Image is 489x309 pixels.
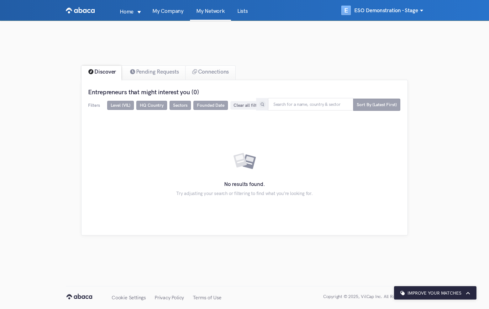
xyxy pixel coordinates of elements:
[140,103,164,108] span: HQ Country
[353,99,400,111] span: Sort By (Latest First)
[130,69,135,74] img: Icon - icon-pending
[107,287,150,308] a: Cookie Settings
[230,147,259,175] img: Icon - matching-no-matches
[234,103,262,108] span: Clear all filters
[193,101,228,110] span: Founded Date
[341,6,351,15] span: E
[466,291,470,295] img: Icon - arrow--up-grey
[354,7,423,13] span: ESO Demonstration - Stage
[146,8,190,20] a: My Company
[268,98,353,111] input: Search for a name, country & sector
[150,287,188,308] a: Privacy Policy
[66,286,92,307] img: VIRAL Logo
[231,8,254,20] a: Lists
[88,103,100,108] span: Filters
[400,291,405,295] img: Icon - matching--white
[190,8,231,20] a: My Network
[164,181,325,187] h2: No results found.
[197,103,224,108] span: Founded Date
[192,69,197,74] img: Icon - icon-connected
[113,7,140,16] p: Home
[357,102,397,107] span: Sort By (Latest First)
[259,100,266,108] img: Icon - magnifier
[111,103,130,108] span: Level (VIL)
[323,286,423,307] p: Copyright © 2025, VilCap Inc. All Rights Reserved
[173,103,187,108] span: Sectors
[164,190,325,197] p: Try adjusting your search or filtering to find what you’re looking for.
[188,287,226,308] a: Terms of Use
[88,69,93,74] img: Icon - icon-discover
[407,291,461,296] h3: Improve your matches
[136,101,167,110] span: HQ Country
[88,88,400,96] h3: Entrepreneurs that might interest you (0)
[121,65,186,80] div: Pending Requests
[185,65,236,80] div: Connections
[81,65,122,80] div: Discover
[107,101,134,110] span: Level (VIL)
[170,101,191,110] span: Sectors
[66,5,95,15] img: VIRAL Logo
[341,3,423,18] div: EESO Demonstration - Stage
